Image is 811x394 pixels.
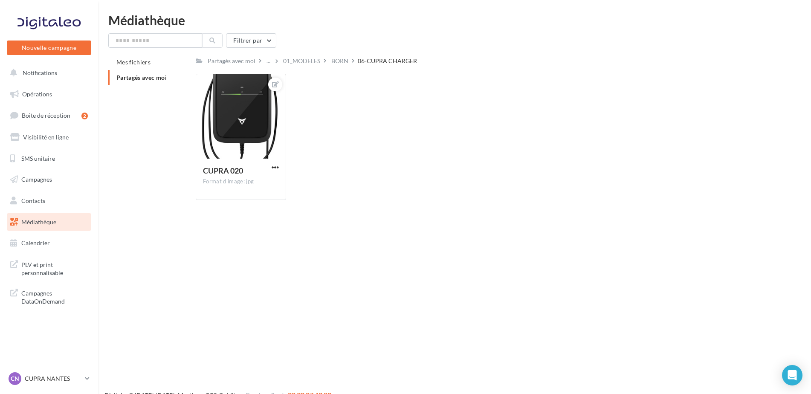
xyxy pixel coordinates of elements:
button: Notifications [5,64,90,82]
p: CUPRA NANTES [25,374,81,383]
a: SMS unitaire [5,150,93,168]
span: Campagnes DataOnDemand [21,287,88,306]
a: CN CUPRA NANTES [7,371,91,387]
div: BORN [331,57,348,65]
span: Mes fichiers [116,58,151,66]
a: Contacts [5,192,93,210]
span: Boîte de réception [22,112,70,119]
span: Opérations [22,90,52,98]
span: CUPRA 020 [203,166,243,175]
div: Format d'image: jpg [203,178,279,185]
span: CN [11,374,19,383]
div: Open Intercom Messenger [782,365,802,385]
a: Campagnes DataOnDemand [5,284,93,309]
div: Partagés avec moi [208,57,255,65]
span: PLV et print personnalisable [21,259,88,277]
button: Filtrer par [226,33,276,48]
div: 06-CUPRA CHARGER [358,57,417,65]
span: Visibilité en ligne [23,133,69,141]
span: Notifications [23,69,57,76]
span: Campagnes [21,176,52,183]
a: Opérations [5,85,93,103]
button: Nouvelle campagne [7,41,91,55]
span: Médiathèque [21,218,56,226]
a: Boîte de réception2 [5,106,93,125]
a: Médiathèque [5,213,93,231]
div: ... [265,55,272,67]
div: 01_MODELES [283,57,320,65]
a: PLV et print personnalisable [5,255,93,281]
div: 2 [81,113,88,119]
span: Calendrier [21,239,50,246]
div: Médiathèque [108,14,801,26]
a: Campagnes [5,171,93,188]
span: Partagés avec moi [116,74,167,81]
a: Visibilité en ligne [5,128,93,146]
span: Contacts [21,197,45,204]
span: SMS unitaire [21,154,55,162]
a: Calendrier [5,234,93,252]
